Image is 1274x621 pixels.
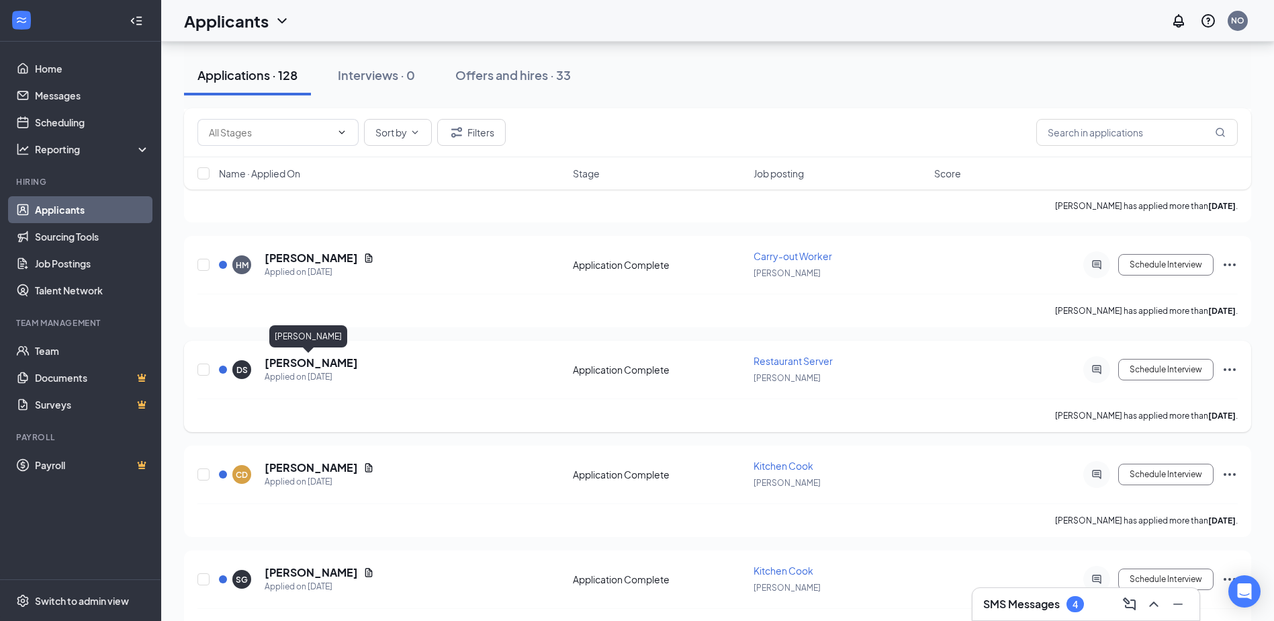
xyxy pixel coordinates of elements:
span: [PERSON_NAME] [754,583,821,593]
a: Home [35,55,150,82]
div: Offers and hires · 33 [455,67,571,83]
span: [PERSON_NAME] [754,478,821,488]
div: Applied on [DATE] [265,580,374,593]
svg: ChevronDown [274,13,290,29]
div: NO [1231,15,1244,26]
span: Score [934,167,961,180]
svg: Ellipses [1222,362,1238,378]
svg: Minimize [1170,596,1186,612]
h5: [PERSON_NAME] [265,251,358,265]
div: SG [236,574,248,585]
svg: ActiveChat [1089,574,1105,585]
button: Minimize [1167,593,1189,615]
input: Search in applications [1036,119,1238,146]
svg: ChevronDown [336,127,347,138]
div: Applied on [DATE] [265,475,374,489]
a: DocumentsCrown [35,364,150,391]
span: Name · Applied On [219,167,300,180]
button: ComposeMessage [1119,593,1140,615]
a: Messages [35,82,150,109]
div: [PERSON_NAME] [269,325,347,347]
button: Schedule Interview [1118,254,1214,276]
div: HM [236,259,248,271]
a: PayrollCrown [35,452,150,479]
p: [PERSON_NAME] has applied more than . [1055,200,1238,212]
a: Scheduling [35,109,150,136]
svg: Filter [449,124,465,140]
button: Schedule Interview [1118,464,1214,485]
div: DS [236,364,248,376]
p: [PERSON_NAME] has applied more than . [1055,410,1238,421]
div: Payroll [16,431,147,443]
svg: ActiveChat [1089,259,1105,270]
a: Talent Network [35,277,150,304]
h5: [PERSON_NAME] [265,356,358,370]
svg: Ellipses [1222,571,1238,587]
p: [PERSON_NAME] has applied more than . [1055,515,1238,526]
div: Open Intercom Messenger [1228,575,1261,608]
div: Applications · 128 [197,67,298,83]
svg: ChevronDown [410,127,420,138]
h3: SMS Messages [983,597,1060,612]
div: Application Complete [573,363,745,376]
svg: ActiveChat [1089,364,1105,375]
h1: Applicants [184,9,269,32]
div: Applied on [DATE] [265,265,374,279]
span: Job posting [754,167,804,180]
button: Schedule Interview [1118,569,1214,590]
a: Applicants [35,196,150,223]
div: Reporting [35,142,150,156]
svg: QuestionInfo [1200,13,1216,29]
span: Stage [573,167,600,180]
p: [PERSON_NAME] has applied more than . [1055,305,1238,317]
h5: [PERSON_NAME] [265,565,358,580]
button: Filter Filters [437,119,506,146]
button: Sort byChevronDown [364,119,432,146]
span: Carry-out Worker [754,250,832,262]
svg: Document [363,253,374,263]
svg: Collapse [130,14,143,28]
svg: Document [363,462,374,473]
a: Sourcing Tools [35,223,150,250]
b: [DATE] [1208,306,1236,316]
div: Application Complete [573,573,745,586]
div: CD [236,469,248,481]
svg: Notifications [1171,13,1187,29]
svg: MagnifyingGlass [1215,127,1226,138]
svg: Analysis [16,142,30,156]
div: 4 [1073,599,1078,610]
a: Job Postings [35,250,150,277]
svg: Ellipses [1222,466,1238,483]
b: [DATE] [1208,411,1236,421]
span: Sort by [375,128,407,137]
div: Interviews · 0 [338,67,415,83]
div: Hiring [16,176,147,188]
span: [PERSON_NAME] [754,268,821,278]
div: Applied on [DATE] [265,370,358,384]
span: Restaurant Server [754,355,833,367]
button: Schedule Interview [1118,359,1214,380]
span: [PERSON_NAME] [754,373,821,383]
svg: WorkstreamLogo [15,13,28,27]
span: Kitchen Cook [754,565,813,577]
svg: Ellipses [1222,257,1238,273]
div: Switch to admin view [35,594,129,608]
div: Application Complete [573,258,745,272]
svg: ComposeMessage [1122,596,1138,612]
input: All Stages [209,125,331,140]
a: Team [35,337,150,364]
div: Team Management [16,317,147,329]
b: [DATE] [1208,515,1236,526]
button: ChevronUp [1143,593,1165,615]
div: Application Complete [573,468,745,481]
svg: ChevronUp [1146,596,1162,612]
svg: ActiveChat [1089,469,1105,480]
a: SurveysCrown [35,391,150,418]
h5: [PERSON_NAME] [265,460,358,475]
svg: Document [363,567,374,578]
span: Kitchen Cook [754,460,813,472]
svg: Settings [16,594,30,608]
b: [DATE] [1208,201,1236,211]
